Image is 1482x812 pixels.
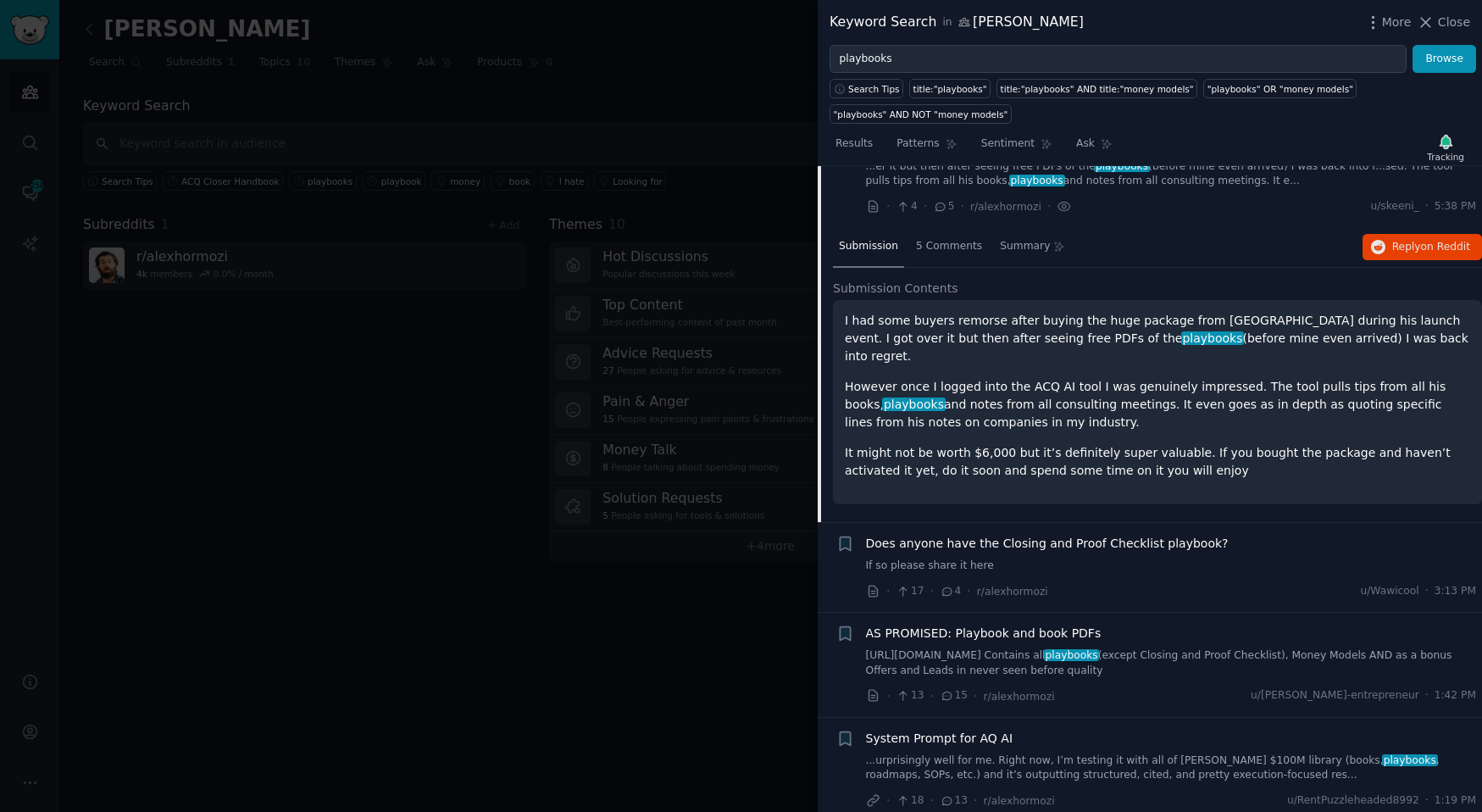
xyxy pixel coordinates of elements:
button: More [1364,14,1412,31]
span: 5:38 PM [1435,199,1476,214]
span: · [961,197,964,215]
input: Try a keyword related to your business [830,45,1407,74]
span: on Reddit [1421,241,1470,253]
a: If so please share it here [866,559,1477,574]
span: 4 [940,584,961,599]
a: Does anyone have the Closing and Proof Checklist playbook? [866,535,1229,553]
button: Close [1417,14,1470,31]
span: playbooks [1009,175,1065,186]
span: u/skeeni_ [1370,199,1418,214]
div: "playbooks" OR "money models" [1207,83,1353,95]
a: ...urprisingly well for me. Right now, I’m testing it with all of [PERSON_NAME] $100M library (bo... [866,754,1477,783]
span: r/alexhormozi [984,691,1055,703]
span: · [930,792,934,809]
span: · [1425,793,1429,809]
span: More [1382,14,1412,31]
a: [URL][DOMAIN_NAME] Contains allplaybooks(except Closing and Proof Checklist), Money Models AND as... [866,648,1477,678]
a: title:"playbooks" AND title:"money models" [996,79,1197,98]
a: title:"playbooks" [909,79,991,98]
a: "playbooks" OR "money models" [1203,79,1357,98]
div: title:"playbooks" AND title:"money models" [1001,83,1194,95]
span: r/alexhormozi [977,586,1048,598]
button: Search Tips [830,79,903,98]
span: · [967,582,970,600]
span: Ask [1076,136,1095,152]
span: r/alexhormozi [984,795,1055,807]
button: Tracking [1421,130,1470,165]
span: 4 [896,199,917,214]
a: System Prompt for AQ AI [866,730,1013,748]
a: Ask [1070,131,1118,165]
span: · [886,197,890,215]
span: Submission [839,239,898,254]
span: Search Tips [848,83,900,95]
span: 1:42 PM [1435,688,1476,704]
a: Results [830,131,879,165]
span: u/RentPuzzleheaded8992 [1287,793,1419,809]
span: u/[PERSON_NAME]-entrepreneur [1251,688,1419,704]
span: playbooks [1094,160,1150,172]
span: Close [1438,14,1470,31]
span: · [1425,688,1429,704]
span: playbooks [1044,649,1100,661]
span: 3:13 PM [1435,584,1476,599]
span: Summary [1000,239,1050,254]
a: AS PROMISED: Playbook and book PDFs [866,625,1102,642]
span: 15 [940,688,968,704]
span: 5 [933,199,954,214]
span: playbooks [1181,331,1245,345]
span: r/alexhormozi [970,201,1041,213]
span: 5 Comments [916,239,982,254]
span: · [1425,584,1429,599]
span: Submission Contents [833,280,958,298]
span: · [974,792,977,809]
span: · [974,687,977,705]
span: · [924,197,927,215]
span: · [886,792,890,809]
span: Reply [1392,240,1470,255]
span: in [942,15,952,31]
span: u/Wawicool [1360,584,1418,599]
div: title:"playbooks" [913,83,987,95]
p: It might not be worth $6,000 but it’s definitely super valuable. If you bought the package and ha... [845,444,1470,480]
button: Replyon Reddit [1363,234,1482,261]
a: Sentiment [975,131,1058,165]
span: · [930,582,934,600]
a: "playbooks" AND NOT "money models" [830,104,1012,124]
div: "playbooks" AND NOT "money models" [834,108,1008,120]
span: 17 [896,584,924,599]
span: Patterns [896,136,939,152]
div: Keyword Search [PERSON_NAME] [830,12,1084,33]
span: 13 [940,793,968,809]
span: playbooks [1382,754,1438,766]
a: ...er it but then after seeing free PDFs of theplaybooks(before mine even arrived) I was back int... [866,159,1477,189]
p: I had some buyers remorse after buying the huge package from [GEOGRAPHIC_DATA] during his launch ... [845,312,1470,365]
span: Sentiment [981,136,1035,152]
span: · [1425,199,1429,214]
p: However once I logged into the ACQ AI tool I was genuinely impressed. The tool pulls tips from al... [845,378,1470,431]
span: · [1047,197,1051,215]
span: · [886,687,890,705]
a: Patterns [891,131,963,165]
span: 13 [896,688,924,704]
div: Tracking [1427,151,1464,163]
span: Results [835,136,873,152]
span: 1:19 PM [1435,793,1476,809]
span: 18 [896,793,924,809]
span: · [886,582,890,600]
button: Browse [1413,45,1476,74]
span: · [930,687,934,705]
span: playbooks [882,398,946,411]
